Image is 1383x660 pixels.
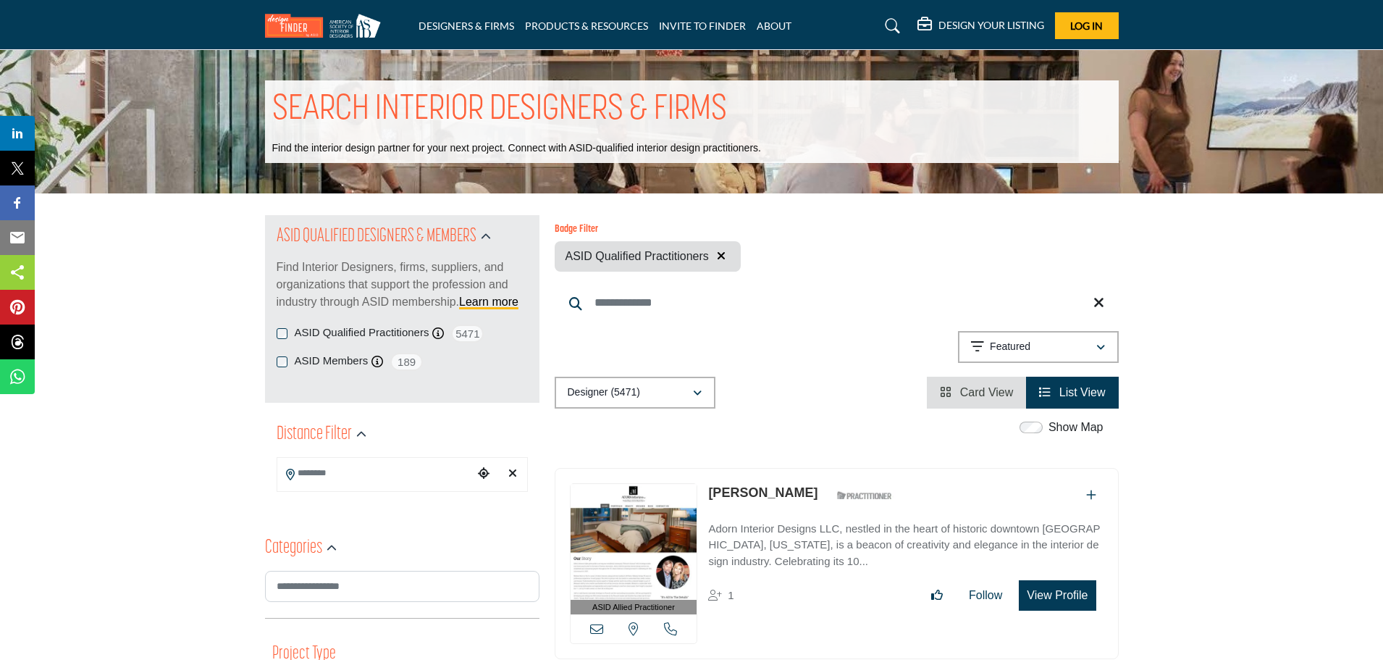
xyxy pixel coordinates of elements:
div: Clear search location [502,459,524,490]
h2: ASID QUALIFIED DESIGNERS & MEMBERS [277,224,476,250]
button: Featured [958,331,1119,363]
h2: Distance Filter [277,422,352,448]
button: Log In [1055,12,1119,39]
p: Featured [990,340,1030,354]
li: List View [1026,377,1118,409]
a: ASID Allied Practitioner [571,484,697,615]
img: ASID Qualified Practitioners Badge Icon [831,487,896,505]
input: Search Keyword [555,285,1119,320]
h6: Badge Filter [555,224,741,236]
a: Add To List [1086,489,1096,501]
input: ASID Qualified Practitioners checkbox [277,328,287,339]
a: PRODUCTS & RESOURCES [525,20,648,32]
li: Card View [927,377,1026,409]
a: Adorn Interior Designs LLC, nestled in the heart of historic downtown [GEOGRAPHIC_DATA], [US_STAT... [708,512,1103,570]
a: Learn more [459,296,518,308]
span: Card View [960,386,1014,398]
p: Adorn Interior Designs LLC, nestled in the heart of historic downtown [GEOGRAPHIC_DATA], [US_STAT... [708,521,1103,570]
a: View Card [940,386,1013,398]
input: Search Location [277,459,473,488]
h5: DESIGN YOUR LISTING [938,19,1044,32]
button: View Profile [1019,580,1096,611]
img: Mary Davis [571,484,697,600]
h1: SEARCH INTERIOR DESIGNERS & FIRMS [272,88,727,133]
div: DESIGN YOUR LISTING [917,17,1044,35]
span: ASID Qualified Practitioners [566,248,709,265]
h2: Categories [265,535,322,561]
span: List View [1059,386,1106,398]
p: Designer (5471) [568,385,640,400]
label: Show Map [1048,419,1104,436]
p: Find Interior Designers, firms, suppliers, and organizations that support the profession and indu... [277,259,528,311]
button: Designer (5471) [555,377,715,409]
span: ASID Allied Practitioner [592,601,675,614]
input: Search Category [265,571,539,602]
a: INVITE TO FINDER [659,20,746,32]
span: 5471 [451,325,484,343]
a: Search [871,14,909,38]
a: DESIGNERS & FIRMS [419,20,514,32]
a: View List [1039,386,1105,398]
label: ASID Qualified Practitioners [295,325,429,341]
a: ABOUT [757,20,791,32]
label: ASID Members [295,353,369,369]
span: Log In [1070,20,1103,32]
div: Choose your current location [473,459,495,490]
button: Like listing [922,581,952,610]
span: 189 [390,353,423,371]
span: 1 [728,589,733,601]
img: Site Logo [265,14,388,38]
p: Mary Davis [708,483,817,503]
button: Follow [959,581,1012,610]
div: Followers [708,587,733,604]
input: ASID Members checkbox [277,356,287,367]
a: [PERSON_NAME] [708,485,817,500]
p: Find the interior design partner for your next project. Connect with ASID-qualified interior desi... [272,141,761,156]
